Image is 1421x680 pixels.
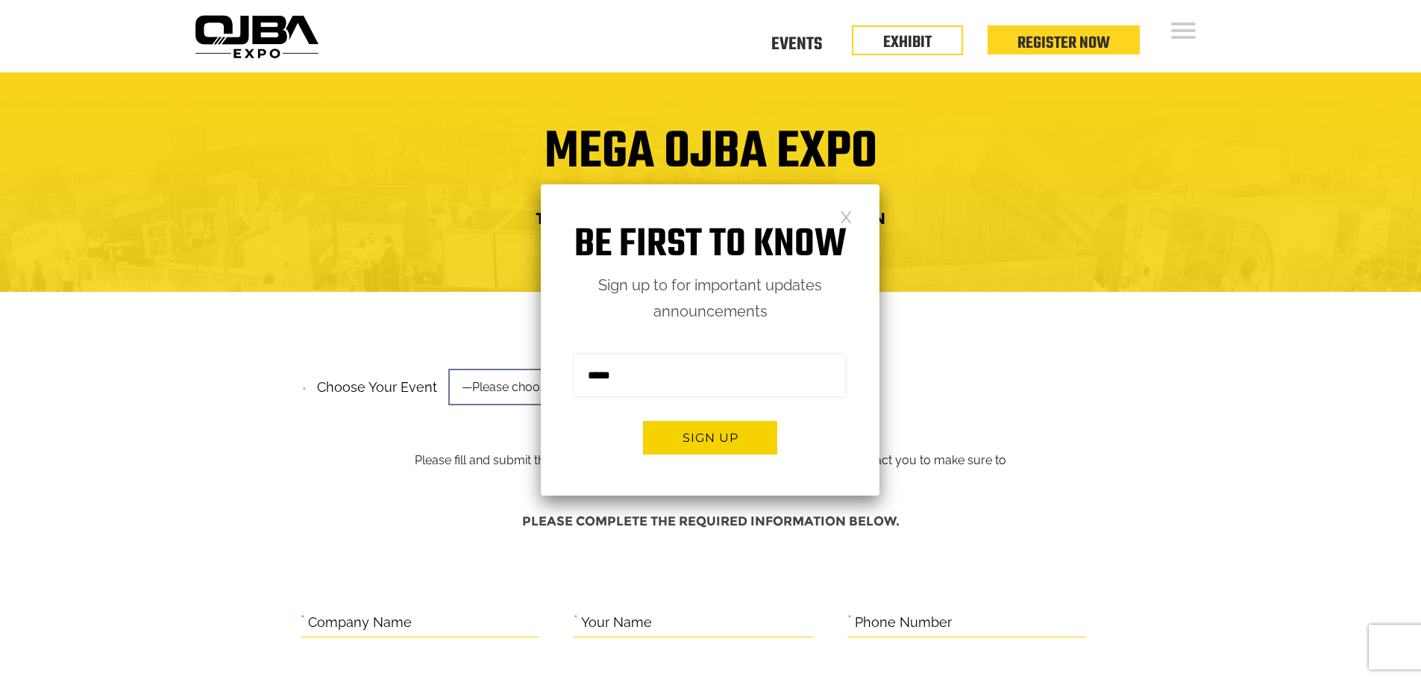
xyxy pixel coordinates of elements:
a: Register Now [1017,31,1110,56]
h1: Be first to know [541,222,879,269]
h4: Please complete the required information below. [301,507,1121,536]
p: Please fill and submit the information below and one of our team members will contact you to make... [403,375,1018,492]
label: Phone Number [855,611,952,634]
h1: Mega OJBA Expo [200,131,1222,191]
h4: Trade Show Exhibit Space Application [200,205,1222,232]
a: Close [840,210,853,222]
label: Choose your event [308,366,437,399]
label: Your Name [581,611,652,634]
a: EXHIBIT [883,30,932,55]
label: Company Name [308,611,412,634]
span: —Please choose an option— [448,369,657,405]
button: Sign up [643,421,777,455]
p: Sign up to for important updates announcements [541,272,879,325]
